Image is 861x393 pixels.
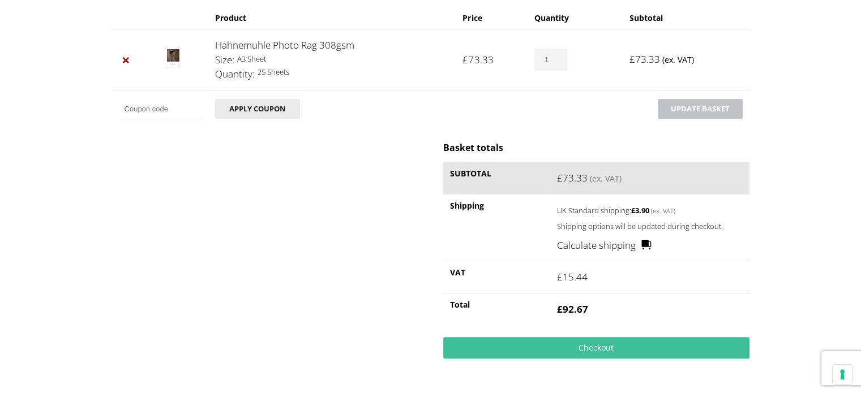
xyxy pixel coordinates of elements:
label: UK Standard shipping: [557,203,724,217]
a: Hahnemuhle Photo Rag 308gsm [215,38,354,51]
bdi: 73.33 [557,171,588,184]
img: Hahnemuhle Photo Rag 308gsm [164,46,182,69]
input: Coupon code [119,99,204,119]
p: 25 Sheets [215,66,449,79]
a: Calculate shipping [557,238,652,253]
th: Price [456,7,527,29]
th: Subtotal [623,7,749,29]
a: Remove Hahnemuhle Photo Rag 308gsm from basket [119,53,134,67]
bdi: 3.90 [631,205,649,215]
h2: Basket totals [443,141,749,154]
span: £ [557,270,563,283]
span: £ [557,171,563,184]
input: Product quantity [534,49,567,71]
th: Product [208,7,456,29]
th: Quantity [528,7,623,29]
button: Apply coupon [215,99,300,119]
a: Checkout [443,337,749,359]
bdi: 15.44 [557,270,588,283]
span: £ [631,205,635,215]
bdi: 73.33 [462,53,493,66]
button: Your consent preferences for tracking technologies [833,365,852,384]
span: £ [557,303,563,316]
th: VAT [443,261,550,293]
p: Shipping options will be updated during checkout. [557,220,742,233]
th: Subtotal [443,162,550,195]
dt: Quantity: [215,67,255,81]
dt: Size: [215,53,234,67]
small: (ex. VAT) [662,54,694,65]
bdi: 73.33 [629,53,660,66]
small: (ex. VAT) [651,206,675,215]
th: Total [443,293,550,325]
span: £ [629,53,635,66]
bdi: 92.67 [557,303,588,316]
th: Shipping [443,194,550,261]
button: Update basket [658,99,743,119]
p: A3 Sheet [215,53,449,66]
small: (ex. VAT) [590,173,622,184]
span: £ [462,53,468,66]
